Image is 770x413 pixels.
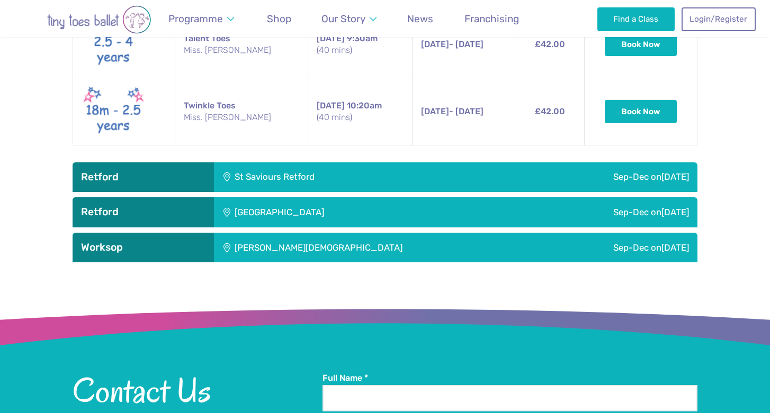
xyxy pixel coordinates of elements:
[168,13,223,25] span: Programme
[543,233,697,262] div: Sep-Dec on
[605,100,677,123] button: Book Now
[661,242,689,253] span: [DATE]
[81,206,205,218] h3: Retford
[421,106,449,116] span: [DATE]
[82,85,145,139] img: Twinkle toes New (May 2025)
[81,241,205,254] h3: Worksop
[317,6,382,31] a: Our Story
[407,13,433,25] span: News
[308,78,412,145] td: 10:20am
[267,13,291,25] span: Shop
[14,5,184,34] img: tiny toes ballet
[485,197,697,227] div: Sep-Dec on
[475,162,697,192] div: Sep-Dec on
[82,17,145,71] img: Talent toes New (May 2025)
[317,44,404,56] small: (40 mins)
[597,7,675,31] a: Find a Class
[421,106,484,116] span: - [DATE]
[163,6,239,31] a: Programme
[682,7,756,31] a: Login/Register
[321,13,365,25] span: Our Story
[184,112,299,123] small: Miss. [PERSON_NAME]
[262,6,296,31] a: Shop
[661,207,689,217] span: [DATE]
[515,11,584,78] td: £42.00
[605,33,677,56] button: Book Now
[464,13,519,25] span: Franchising
[459,6,524,31] a: Franchising
[214,197,485,227] div: [GEOGRAPHIC_DATA]
[184,44,299,56] small: Miss. [PERSON_NAME]
[317,100,345,111] span: [DATE]
[515,78,584,145] td: £42.00
[421,39,449,49] span: [DATE]
[73,372,323,408] h2: Contact Us
[402,6,438,31] a: News
[175,78,308,145] td: Twinkle Toes
[317,112,404,123] small: (40 mins)
[175,11,308,78] td: Talent Toes
[421,39,484,49] span: - [DATE]
[308,11,412,78] td: 9:30am
[661,171,689,182] span: [DATE]
[323,372,697,384] label: Full Name *
[81,171,205,183] h3: Retford
[214,233,543,262] div: [PERSON_NAME][DEMOGRAPHIC_DATA]
[214,162,475,192] div: St Saviours Retford
[317,33,345,43] span: [DATE]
